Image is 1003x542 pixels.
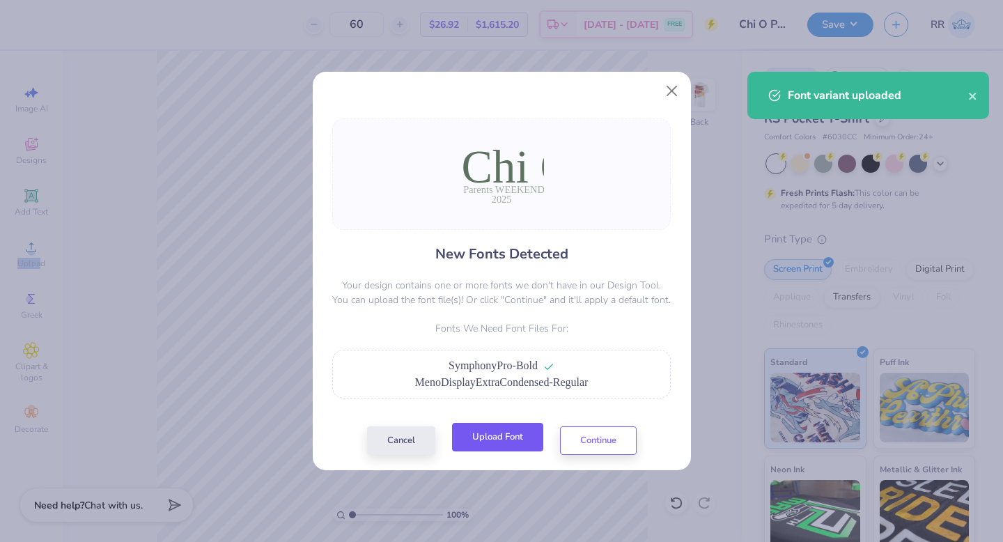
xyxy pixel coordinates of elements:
[452,423,543,451] button: Upload Font
[658,77,685,104] button: Close
[332,321,671,336] p: Fonts We Need Font Files For:
[968,87,978,104] button: close
[560,426,637,455] button: Continue
[435,244,568,264] h4: New Fonts Detected
[332,278,671,307] p: Your design contains one or more fonts we don't have in our Design Tool. You can upload the font ...
[415,376,589,388] span: MenoDisplayExtraCondensed-Regular
[367,426,435,455] button: Cancel
[788,87,968,104] div: Font variant uploaded
[449,359,538,371] span: SymphonyPro-Bold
